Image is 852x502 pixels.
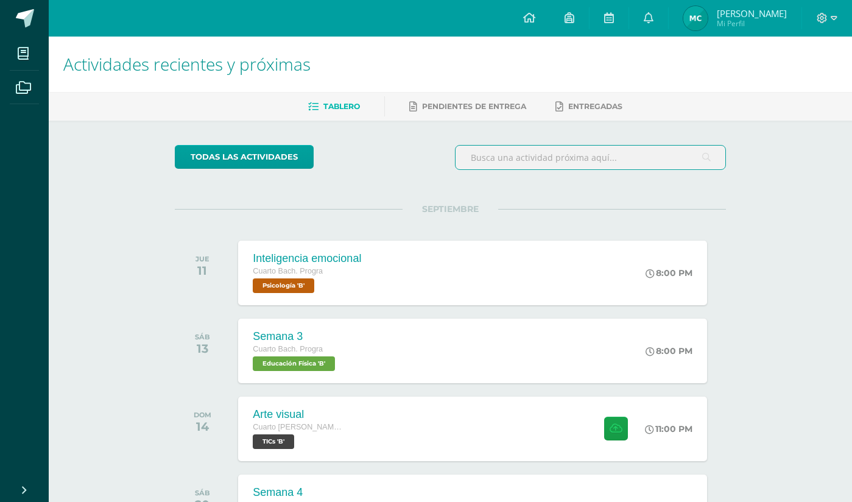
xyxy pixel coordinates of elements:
span: Educación Física 'B' [253,356,335,371]
a: Tablero [308,97,360,116]
div: SÁB [195,333,210,341]
span: Psicología 'B' [253,278,314,293]
div: 11:00 PM [645,423,692,434]
span: Pendientes de entrega [422,102,526,111]
div: DOM [194,411,211,419]
a: todas las Actividades [175,145,314,169]
span: Cuarto Bach. Progra [253,345,323,353]
span: Actividades recientes y próximas [63,52,311,76]
img: 17de14d74979e94ac8db5710e5ebaf2f.png [683,6,708,30]
input: Busca una actividad próxima aquí... [456,146,725,169]
div: Arte visual [253,408,344,421]
div: Semana 4 [253,486,338,499]
span: SEPTIEMBRE [403,203,498,214]
span: [PERSON_NAME] [717,7,787,19]
a: Pendientes de entrega [409,97,526,116]
div: 8:00 PM [646,345,692,356]
span: Entregadas [568,102,622,111]
div: 13 [195,341,210,356]
div: Semana 3 [253,330,338,343]
div: SÁB [195,489,210,497]
span: Mi Perfil [717,18,787,29]
div: 14 [194,419,211,434]
span: Cuarto Bach. Progra [253,267,323,275]
div: 11 [195,263,209,278]
div: 8:00 PM [646,267,692,278]
span: Cuarto [PERSON_NAME]. [GEOGRAPHIC_DATA] [253,423,344,431]
span: TICs 'B' [253,434,294,449]
div: Inteligencia emocional [253,252,361,265]
span: Tablero [323,102,360,111]
a: Entregadas [555,97,622,116]
div: JUE [195,255,209,263]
